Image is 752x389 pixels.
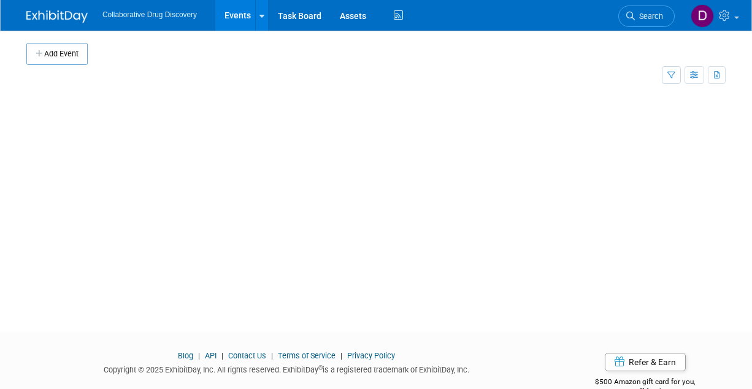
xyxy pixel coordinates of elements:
[26,43,88,65] button: Add Event
[26,361,547,376] div: Copyright © 2025 ExhibitDay, Inc. All rights reserved. ExhibitDay is a registered trademark of Ex...
[347,351,395,360] a: Privacy Policy
[337,351,345,360] span: |
[102,10,197,19] span: Collaborative Drug Discovery
[691,4,714,28] img: Daniel Castro
[635,12,663,21] span: Search
[178,351,193,360] a: Blog
[195,351,203,360] span: |
[205,351,217,360] a: API
[268,351,276,360] span: |
[318,364,323,371] sup: ®
[618,6,675,27] a: Search
[278,351,336,360] a: Terms of Service
[218,351,226,360] span: |
[605,353,686,371] a: Refer & Earn
[26,10,88,23] img: ExhibitDay
[228,351,266,360] a: Contact Us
